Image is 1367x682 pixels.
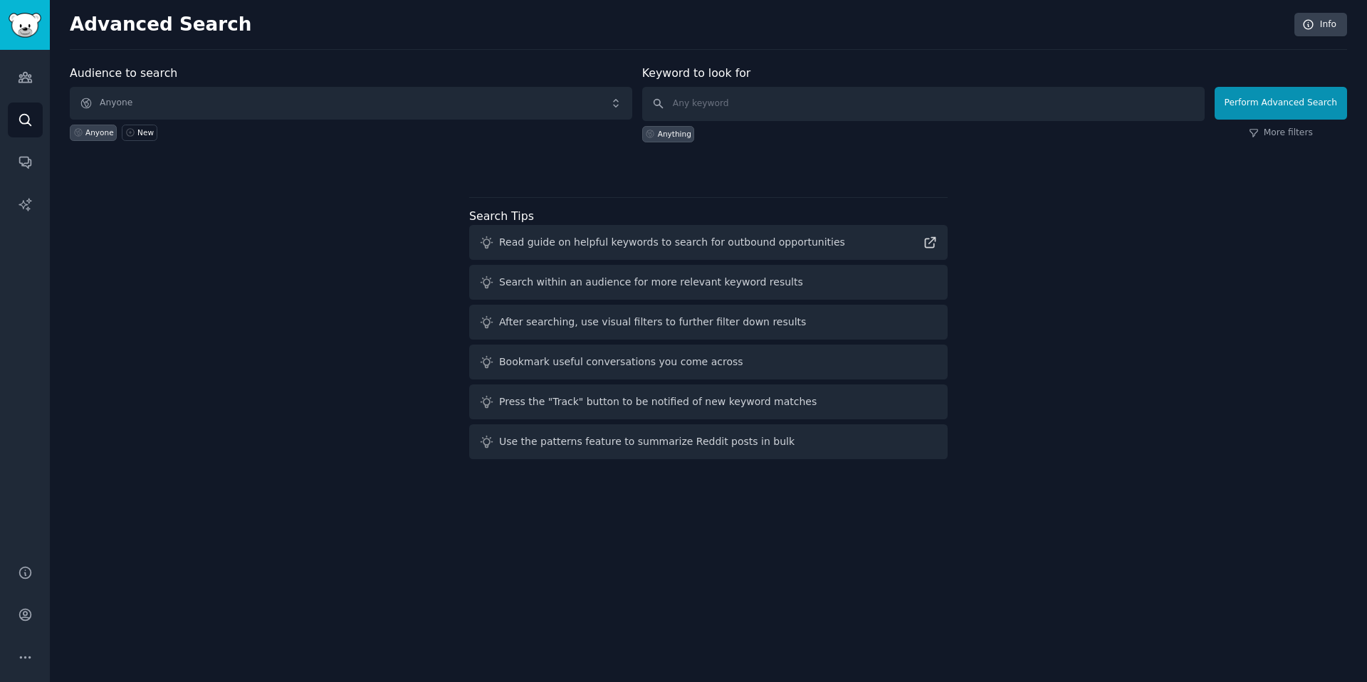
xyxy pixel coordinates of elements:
input: Any keyword [642,87,1205,121]
button: Anyone [70,87,632,120]
a: Info [1294,13,1347,37]
img: GummySearch logo [9,13,41,38]
a: New [122,125,157,141]
div: Press the "Track" button to be notified of new keyword matches [499,394,817,409]
h2: Advanced Search [70,14,1287,36]
div: Search within an audience for more relevant keyword results [499,275,803,290]
label: Keyword to look for [642,66,751,80]
label: Audience to search [70,66,177,80]
div: Use the patterns feature to summarize Reddit posts in bulk [499,434,795,449]
div: Anything [658,129,691,139]
div: Read guide on helpful keywords to search for outbound opportunities [499,235,845,250]
label: Search Tips [469,209,534,223]
a: More filters [1249,127,1313,140]
div: New [137,127,154,137]
div: Anyone [85,127,114,137]
div: Bookmark useful conversations you come across [499,355,743,369]
div: After searching, use visual filters to further filter down results [499,315,806,330]
button: Perform Advanced Search [1215,87,1347,120]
